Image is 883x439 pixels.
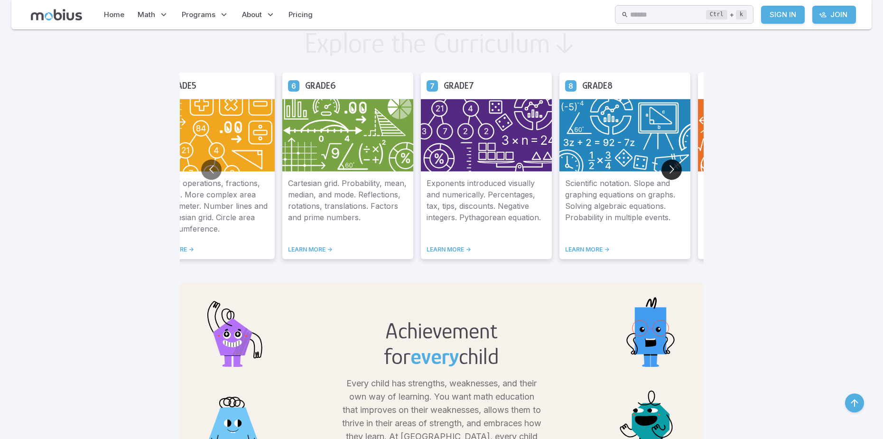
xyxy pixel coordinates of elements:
img: Grade 9 [698,99,829,172]
a: Grade 8 [565,80,576,91]
h2: Achievement [384,318,499,344]
p: Scientific notation. Slope and graphing equations on graphs. Solving algebraic equations. Probabi... [565,177,685,234]
p: Order of operations, fractions, decimals. More complex area and perimeter. Number lines and the c... [149,177,269,234]
a: Grade 7 [427,80,438,91]
p: Cartesian grid. Probability, mean, median, and mode. Reflections, rotations, translations. Factor... [288,177,408,234]
a: Pricing [286,4,316,26]
span: every [410,344,459,369]
button: Go to previous slide [201,159,222,180]
a: LEARN MORE -> [288,246,408,253]
h5: Grade 8 [582,78,613,93]
a: Grade 6 [288,80,299,91]
span: About [242,9,262,20]
p: Exponents introduced visually and numerically. Percentages, tax, tips, discounts. Negative intege... [427,177,546,234]
kbd: k [736,10,747,19]
a: LEARN MORE -> [149,246,269,253]
a: LEARN MORE -> [565,246,685,253]
img: pentagon.svg [195,293,271,369]
a: Home [101,4,127,26]
span: Math [138,9,155,20]
h2: Explore the Curriculum [304,29,550,57]
a: Sign In [761,6,805,24]
a: LEARN MORE -> [427,246,546,253]
img: Grade 5 [144,99,275,172]
a: Join [812,6,856,24]
img: rectangle.svg [613,293,688,369]
h2: for child [384,344,499,369]
h5: Grade 6 [305,78,336,93]
img: Grade 8 [559,99,690,172]
div: + [706,9,747,20]
img: Grade 7 [421,99,552,172]
img: Grade 6 [282,99,413,172]
h5: Grade 7 [444,78,474,93]
h5: Grade 5 [167,78,196,93]
button: Go to next slide [661,159,682,180]
span: Programs [182,9,215,20]
kbd: Ctrl [706,10,727,19]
